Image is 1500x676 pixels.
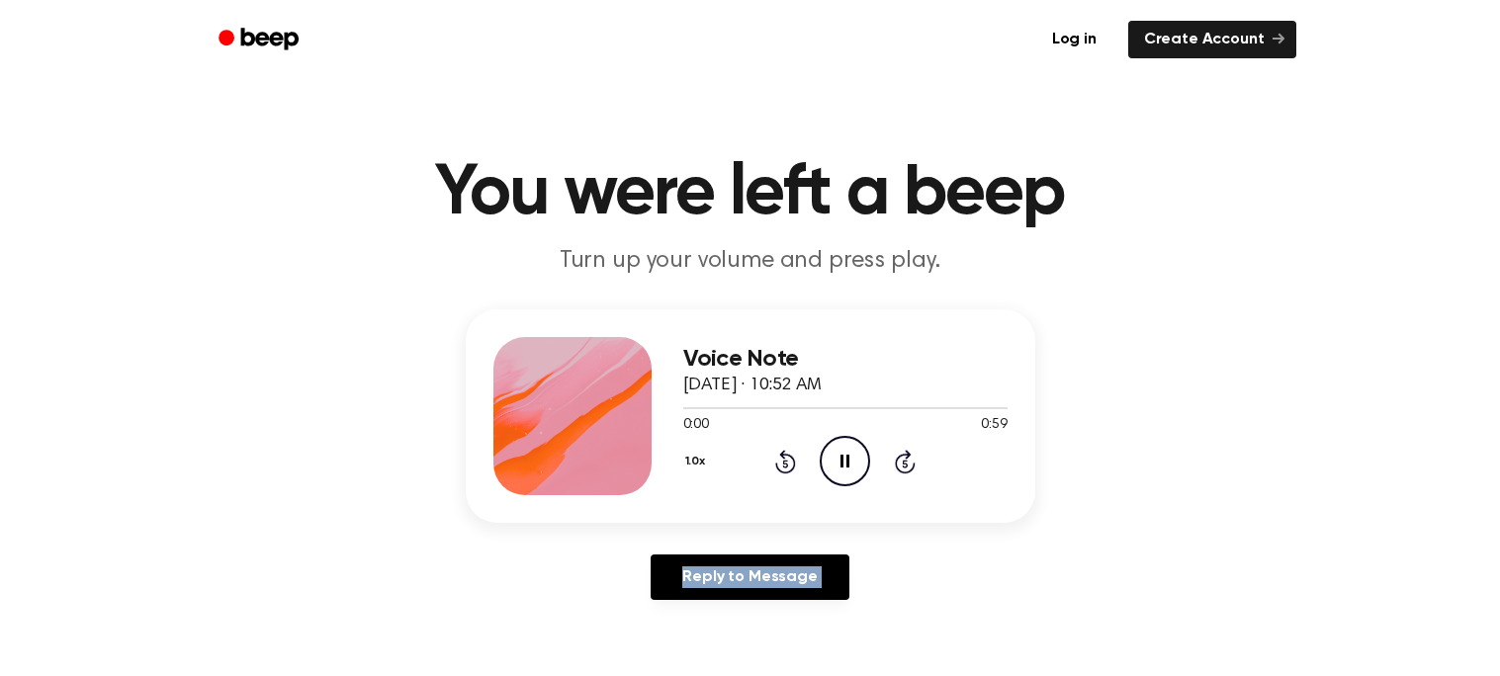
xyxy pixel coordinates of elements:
button: 1.0x [683,445,713,478]
a: Create Account [1128,21,1296,58]
a: Beep [205,21,316,59]
span: 0:59 [981,415,1007,436]
a: Reply to Message [651,554,848,600]
p: Turn up your volume and press play. [371,245,1130,278]
span: 0:00 [683,415,709,436]
span: [DATE] · 10:52 AM [683,377,822,394]
h3: Voice Note [683,346,1008,373]
a: Log in [1032,17,1116,62]
h1: You were left a beep [244,158,1257,229]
